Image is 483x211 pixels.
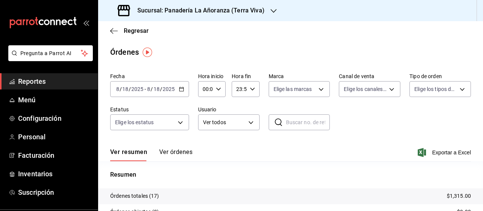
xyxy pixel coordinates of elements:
[110,107,189,112] label: Estatus
[116,86,120,92] input: --
[162,86,175,92] input: ----
[159,148,192,161] button: Ver órdenes
[18,150,92,160] span: Facturación
[18,169,92,179] span: Inventarios
[18,76,92,86] span: Reportes
[131,86,144,92] input: ----
[344,85,386,93] span: Elige los canales de venta
[110,170,471,179] p: Resumen
[203,119,246,126] span: Ver todos
[131,6,265,15] h3: Sucursal: Panadería La Añoranza (Terra Viva)
[339,74,400,79] label: Canal de venta
[122,86,129,92] input: --
[8,45,93,61] button: Pregunta a Parrot AI
[110,46,139,58] div: Órdenes
[110,148,192,161] div: navigation tabs
[115,119,154,126] span: Elige los estatus
[110,148,147,161] button: Ver resumen
[129,86,131,92] span: /
[151,86,153,92] span: /
[83,20,89,26] button: open_drawer_menu
[198,107,260,112] label: Usuario
[198,74,226,79] label: Hora inicio
[18,187,92,197] span: Suscripción
[5,55,93,63] a: Pregunta a Parrot AI
[110,192,159,200] p: Órdenes totales (17)
[269,74,330,79] label: Marca
[20,49,81,57] span: Pregunta a Parrot AI
[110,27,149,34] button: Regresar
[419,148,471,157] button: Exportar a Excel
[147,86,151,92] input: --
[124,27,149,34] span: Regresar
[447,192,471,200] p: $1,315.00
[18,95,92,105] span: Menú
[286,115,330,130] input: Buscar no. de referencia
[143,48,152,57] img: Tooltip marker
[232,74,259,79] label: Hora fin
[274,85,312,93] span: Elige las marcas
[414,85,457,93] span: Elige los tipos de orden
[160,86,162,92] span: /
[409,74,471,79] label: Tipo de orden
[18,132,92,142] span: Personal
[145,86,146,92] span: -
[120,86,122,92] span: /
[110,74,189,79] label: Fecha
[153,86,160,92] input: --
[18,113,92,123] span: Configuración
